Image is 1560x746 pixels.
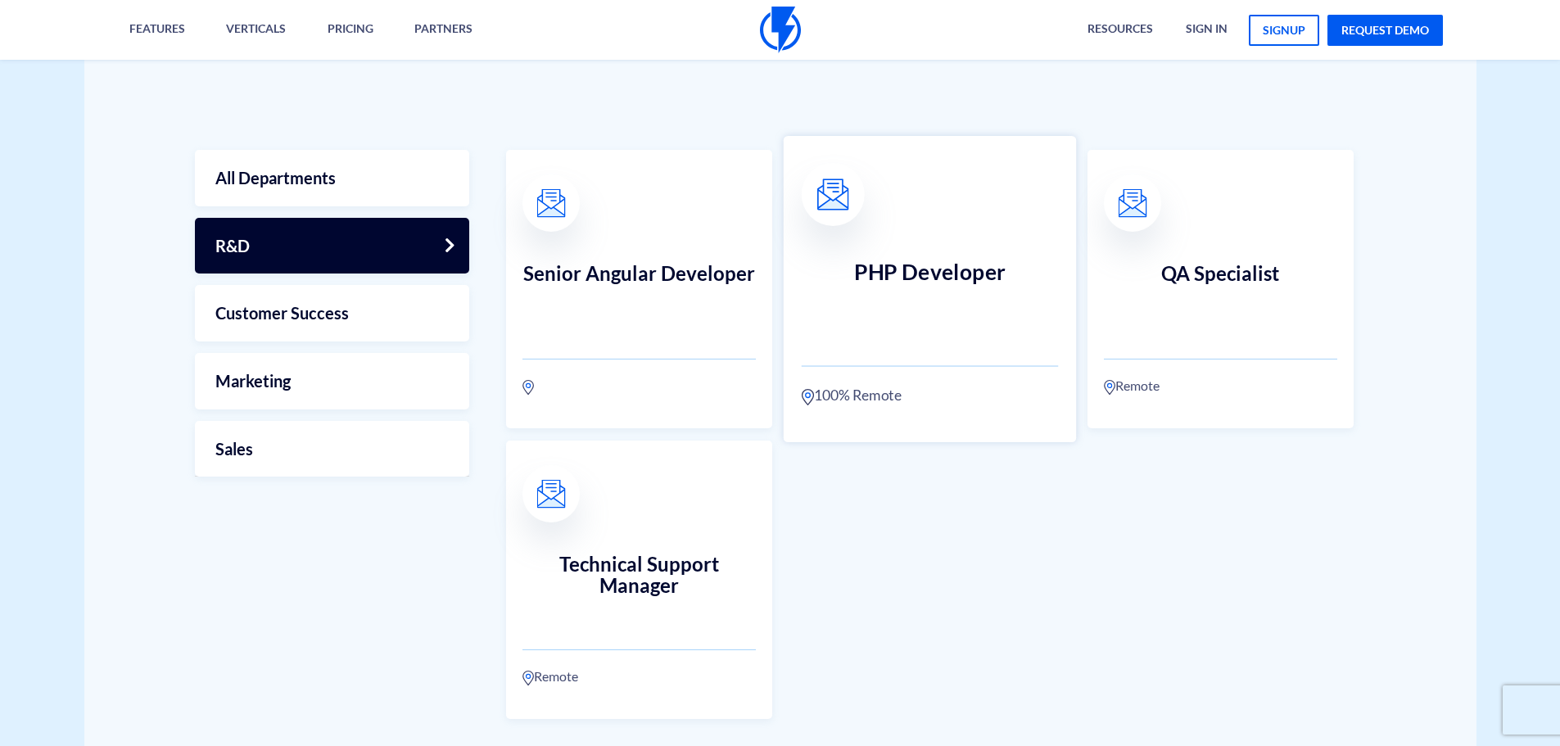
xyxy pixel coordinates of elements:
a: Marketing [195,353,469,409]
h3: PHP Developer [801,260,1058,332]
a: R&D [195,218,469,274]
img: email.svg [536,480,565,509]
a: request demo [1327,15,1443,46]
img: email.svg [1118,189,1146,218]
h3: Senior Angular Developer [522,263,756,328]
img: location.svg [522,379,534,396]
img: email.svg [536,189,565,218]
a: All Departments [195,150,469,206]
a: signup [1249,15,1319,46]
span: Remote [1115,376,1160,396]
span: 100% Remote [814,385,902,406]
img: email.svg [817,179,849,211]
a: Sales [195,421,469,477]
span: Remote [534,667,578,686]
a: Senior Angular Developer [506,150,772,428]
img: location.svg [801,388,813,406]
img: location.svg [522,670,534,686]
a: Customer Success [195,285,469,341]
a: QA Specialist Remote [1087,150,1354,428]
h3: QA Specialist [1104,263,1337,328]
a: PHP Developer 100% Remote [783,136,1076,442]
a: Technical Support Manager Remote [506,441,772,719]
img: location.svg [1104,379,1115,396]
h3: Technical Support Manager [522,554,756,619]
